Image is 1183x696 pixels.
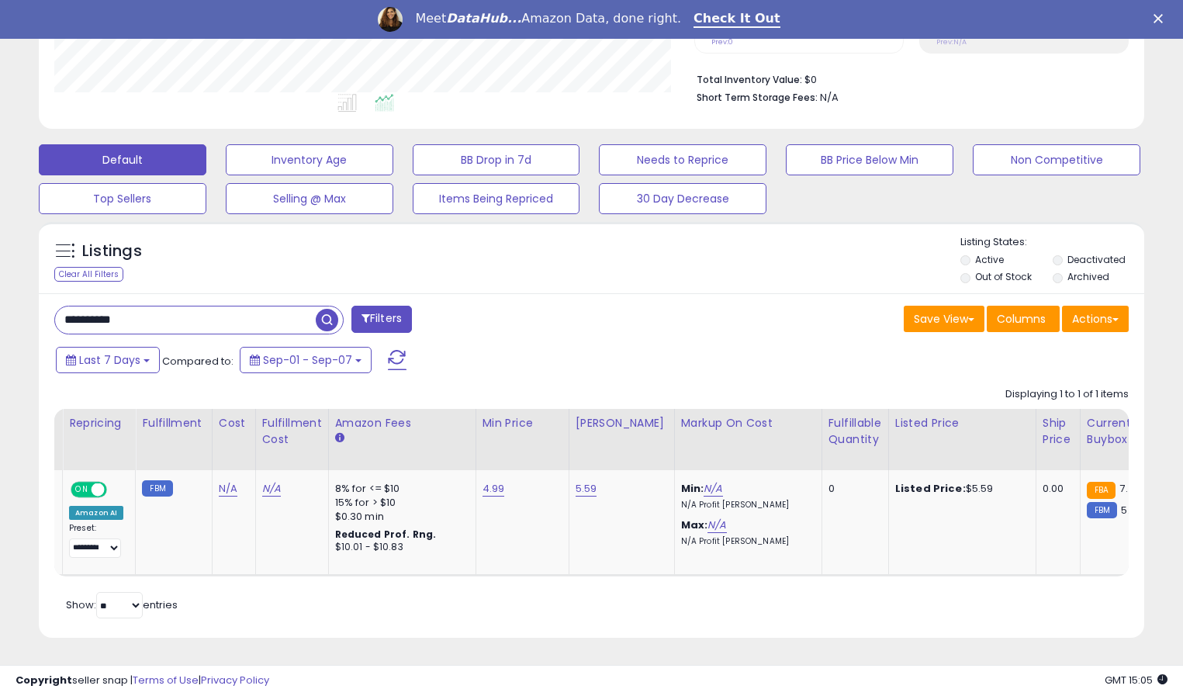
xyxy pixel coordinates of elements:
[413,144,580,175] button: BB Drop in 7d
[786,144,953,175] button: BB Price Below Min
[335,541,464,554] div: $10.01 - $10.83
[16,673,269,688] div: seller snap | |
[904,306,984,332] button: Save View
[335,496,464,510] div: 15% for > $10
[240,347,372,373] button: Sep-01 - Sep-07
[1087,502,1117,518] small: FBM
[56,347,160,373] button: Last 7 Days
[351,306,412,333] button: Filters
[105,483,130,497] span: OFF
[895,482,1024,496] div: $5.59
[936,37,967,47] small: Prev: N/A
[1105,673,1167,687] span: 2025-09-15 15:05 GMT
[697,73,802,86] b: Total Inventory Value:
[69,415,129,431] div: Repricing
[263,352,352,368] span: Sep-01 - Sep-07
[997,311,1046,327] span: Columns
[483,481,505,497] a: 4.99
[681,518,708,532] b: Max:
[335,431,344,445] small: Amazon Fees.
[697,91,818,104] b: Short Term Storage Fees:
[69,506,123,520] div: Amazon AI
[226,183,393,214] button: Selling @ Max
[335,510,464,524] div: $0.30 min
[72,483,92,497] span: ON
[1121,503,1143,518] span: 5.58
[1087,415,1167,448] div: Current Buybox Price
[576,481,597,497] a: 5.59
[39,183,206,214] button: Top Sellers
[1005,387,1129,402] div: Displaying 1 to 1 of 1 items
[707,518,726,533] a: N/A
[1062,306,1129,332] button: Actions
[973,144,1140,175] button: Non Competitive
[820,90,839,105] span: N/A
[711,37,733,47] small: Prev: 0
[681,536,810,547] p: N/A Profit [PERSON_NAME]
[674,409,822,470] th: The percentage added to the cost of goods (COGS) that forms the calculator for Min & Max prices.
[262,481,281,497] a: N/A
[1154,14,1169,23] div: Close
[1067,253,1126,266] label: Deactivated
[378,7,403,32] img: Profile image for Georgie
[219,415,249,431] div: Cost
[975,270,1032,283] label: Out of Stock
[975,253,1004,266] label: Active
[66,597,178,612] span: Show: entries
[697,69,1117,88] li: $0
[39,144,206,175] button: Default
[335,482,464,496] div: 8% for <= $10
[681,415,815,431] div: Markup on Cost
[960,235,1144,250] p: Listing States:
[69,523,123,558] div: Preset:
[1067,270,1109,283] label: Archived
[413,183,580,214] button: Items Being Repriced
[828,415,882,448] div: Fulfillable Quantity
[82,241,142,262] h5: Listings
[1087,482,1116,499] small: FBA
[1119,481,1141,496] span: 7.49
[828,482,877,496] div: 0
[142,415,205,431] div: Fulfillment
[219,481,237,497] a: N/A
[599,183,766,214] button: 30 Day Decrease
[335,528,437,541] b: Reduced Prof. Rng.
[446,11,521,26] i: DataHub...
[133,673,199,687] a: Terms of Use
[54,267,123,282] div: Clear All Filters
[681,481,704,496] b: Min:
[895,481,966,496] b: Listed Price:
[895,415,1029,431] div: Listed Price
[1043,415,1074,448] div: Ship Price
[79,352,140,368] span: Last 7 Days
[16,673,72,687] strong: Copyright
[142,480,172,497] small: FBM
[262,415,322,448] div: Fulfillment Cost
[483,415,562,431] div: Min Price
[576,415,668,431] div: [PERSON_NAME]
[704,481,722,497] a: N/A
[694,11,780,28] a: Check It Out
[226,144,393,175] button: Inventory Age
[681,500,810,511] p: N/A Profit [PERSON_NAME]
[1043,482,1068,496] div: 0.00
[201,673,269,687] a: Privacy Policy
[415,11,681,26] div: Meet Amazon Data, done right.
[162,354,233,369] span: Compared to:
[987,306,1060,332] button: Columns
[335,415,469,431] div: Amazon Fees
[599,144,766,175] button: Needs to Reprice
